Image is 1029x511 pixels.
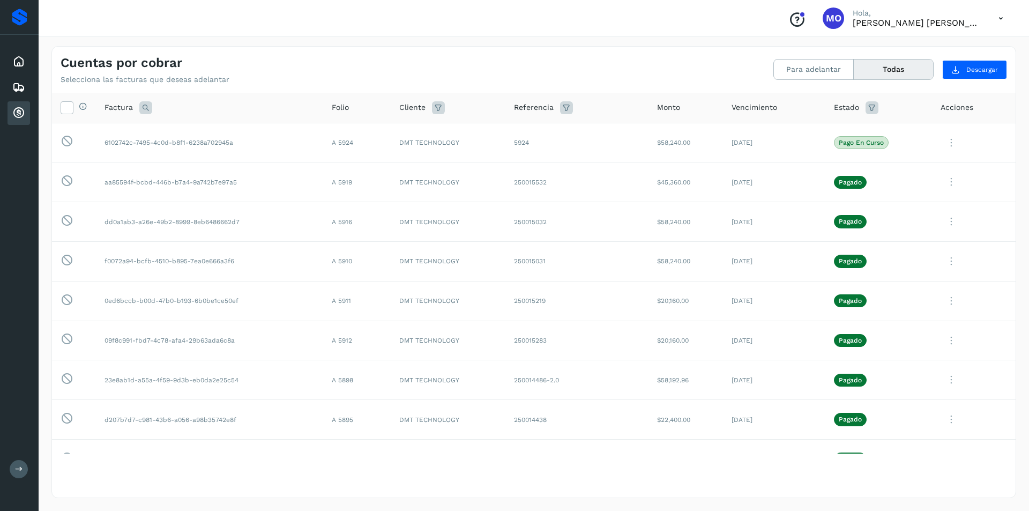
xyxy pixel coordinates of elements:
[648,123,723,162] td: $58,240.00
[514,102,554,113] span: Referencia
[723,281,825,321] td: [DATE]
[839,297,862,305] p: Pagado
[505,123,648,162] td: 5924
[505,202,648,242] td: 250015032
[648,202,723,242] td: $58,240.00
[505,281,648,321] td: 250015219
[323,400,391,440] td: A 5895
[96,162,323,202] td: aa85594f-bcbd-446b-b7a4-9a742b7e97a5
[723,202,825,242] td: [DATE]
[854,60,933,79] button: Todas
[723,400,825,440] td: [DATE]
[505,439,648,479] td: 250014123-MANIOBRAS
[839,179,862,186] p: Pagado
[774,60,854,79] button: Para adelantar
[323,202,391,242] td: A 5916
[8,50,30,73] div: Inicio
[96,281,323,321] td: 0ed6bccb-b00d-47b0-b193-6b0be1ce50ef
[96,123,323,162] td: 6102742c-7495-4c0d-b8f1-6238a702945a
[657,102,680,113] span: Monto
[839,337,862,344] p: Pagado
[648,400,723,440] td: $22,400.00
[323,439,391,479] td: AA 15455
[391,241,505,281] td: DMT TECHNOLOGY
[839,218,862,225] p: Pagado
[391,162,505,202] td: DMT TECHNOLOGY
[96,360,323,400] td: 23e8ab1d-a55a-4f59-9d3b-eb0da2e25c54
[648,360,723,400] td: $58,192.96
[505,400,648,440] td: 250014438
[505,241,648,281] td: 250015031
[723,321,825,360] td: [DATE]
[648,439,723,479] td: $5,286.12
[96,400,323,440] td: d207b7d7-c981-43b6-a056-a98b35742e8f
[505,162,648,202] td: 250015532
[96,321,323,360] td: 09f8c991-fbd7-4c78-afa4-29b63ada6c8a
[648,241,723,281] td: $58,240.00
[839,416,862,423] p: Pagado
[8,76,30,99] div: Embarques
[853,9,981,18] p: Hola,
[61,75,229,84] p: Selecciona las facturas que deseas adelantar
[391,321,505,360] td: DMT TECHNOLOGY
[332,102,349,113] span: Folio
[942,60,1007,79] button: Descargar
[648,162,723,202] td: $45,360.00
[96,439,323,479] td: b9d8c1c3-92c5-4541-b309-a713988c4775
[505,360,648,400] td: 250014486-2.0
[648,281,723,321] td: $20,160.00
[723,123,825,162] td: [DATE]
[96,241,323,281] td: f0072a94-bcfb-4510-b895-7ea0e666a3f6
[96,202,323,242] td: dd0a1ab3-a26e-49b2-8999-8eb6486662d7
[723,162,825,202] td: [DATE]
[648,321,723,360] td: $20,160.00
[399,102,426,113] span: Cliente
[323,123,391,162] td: A 5924
[723,241,825,281] td: [DATE]
[391,123,505,162] td: DMT TECHNOLOGY
[323,281,391,321] td: A 5911
[966,65,998,75] span: Descargar
[839,376,862,384] p: Pagado
[105,102,133,113] span: Factura
[853,18,981,28] p: Macaria Olvera Camarillo
[61,55,182,71] h4: Cuentas por cobrar
[323,360,391,400] td: A 5898
[8,101,30,125] div: Cuentas por cobrar
[323,321,391,360] td: A 5912
[834,102,859,113] span: Estado
[723,439,825,479] td: [DATE]
[732,102,777,113] span: Vencimiento
[941,102,973,113] span: Acciones
[391,360,505,400] td: DMT TECHNOLOGY
[323,162,391,202] td: A 5919
[723,360,825,400] td: [DATE]
[839,257,862,265] p: Pagado
[391,202,505,242] td: DMT TECHNOLOGY
[391,281,505,321] td: DMT TECHNOLOGY
[505,321,648,360] td: 250015283
[323,241,391,281] td: A 5910
[839,139,884,146] p: Pago en curso
[391,439,505,479] td: DMT TECHNOLOGY
[391,400,505,440] td: DMT TECHNOLOGY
